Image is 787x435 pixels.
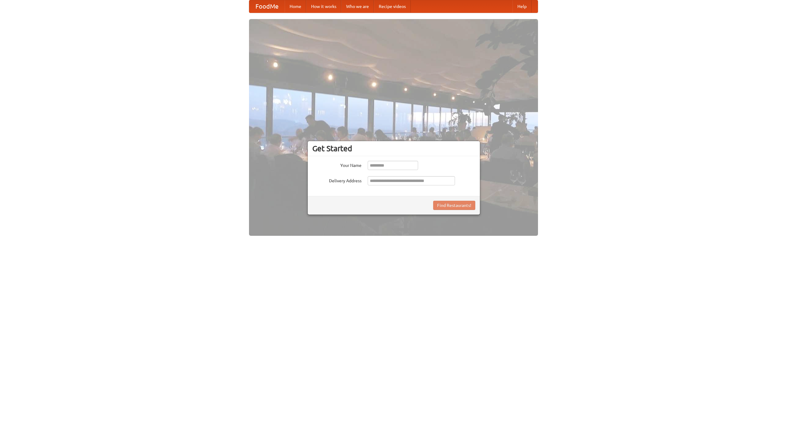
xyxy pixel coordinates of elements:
a: How it works [306,0,341,13]
a: Who we are [341,0,374,13]
a: Recipe videos [374,0,411,13]
label: Delivery Address [312,176,362,184]
a: FoodMe [249,0,285,13]
a: Help [512,0,532,13]
button: Find Restaurants! [433,201,475,210]
label: Your Name [312,161,362,168]
a: Home [285,0,306,13]
h3: Get Started [312,144,475,153]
